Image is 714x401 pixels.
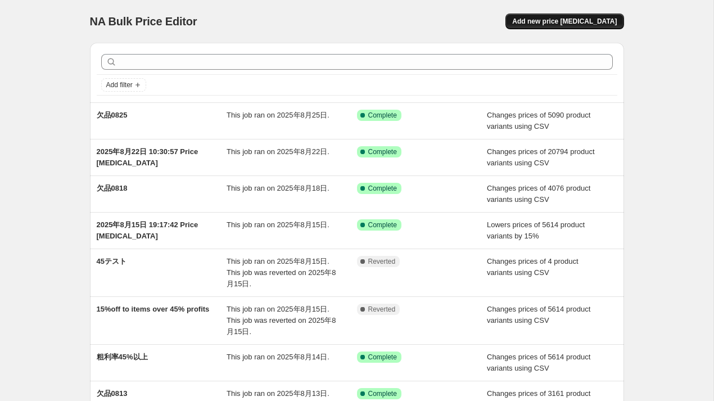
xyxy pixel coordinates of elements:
[97,305,210,313] span: 15%off to items over 45% profits
[487,147,595,167] span: Changes prices of 20794 product variants using CSV
[368,353,397,362] span: Complete
[368,305,396,314] span: Reverted
[487,220,585,240] span: Lowers prices of 5614 product variants by 15%
[97,353,148,361] span: 粗利率45%以上
[368,111,397,120] span: Complete
[97,184,128,192] span: 欠品0818
[101,78,146,92] button: Add filter
[97,111,128,119] span: 欠品0825
[227,353,329,361] span: This job ran on 2025年8月14日.
[227,305,336,336] span: This job ran on 2025年8月15日. This job was reverted on 2025年8月15日.
[368,184,397,193] span: Complete
[368,389,397,398] span: Complete
[97,257,126,265] span: 45テスト
[487,111,590,130] span: Changes prices of 5090 product variants using CSV
[227,111,329,119] span: This job ran on 2025年8月25日.
[487,305,590,325] span: Changes prices of 5614 product variants using CSV
[227,389,329,398] span: This job ran on 2025年8月13日.
[487,257,579,277] span: Changes prices of 4 product variants using CSV
[227,184,329,192] span: This job ran on 2025年8月18日.
[368,220,397,229] span: Complete
[505,13,623,29] button: Add new price [MEDICAL_DATA]
[97,147,198,167] span: 2025年8月22日 10:30:57 Price [MEDICAL_DATA]
[227,147,329,156] span: This job ran on 2025年8月22日.
[368,147,397,156] span: Complete
[106,80,133,89] span: Add filter
[487,184,590,204] span: Changes prices of 4076 product variants using CSV
[368,257,396,266] span: Reverted
[97,220,198,240] span: 2025年8月15日 19:17:42 Price [MEDICAL_DATA]
[227,257,336,288] span: This job ran on 2025年8月15日. This job was reverted on 2025年8月15日.
[97,389,128,398] span: 欠品0813
[227,220,329,229] span: This job ran on 2025年8月15日.
[487,353,590,372] span: Changes prices of 5614 product variants using CSV
[512,17,617,26] span: Add new price [MEDICAL_DATA]
[90,15,197,28] span: NA Bulk Price Editor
